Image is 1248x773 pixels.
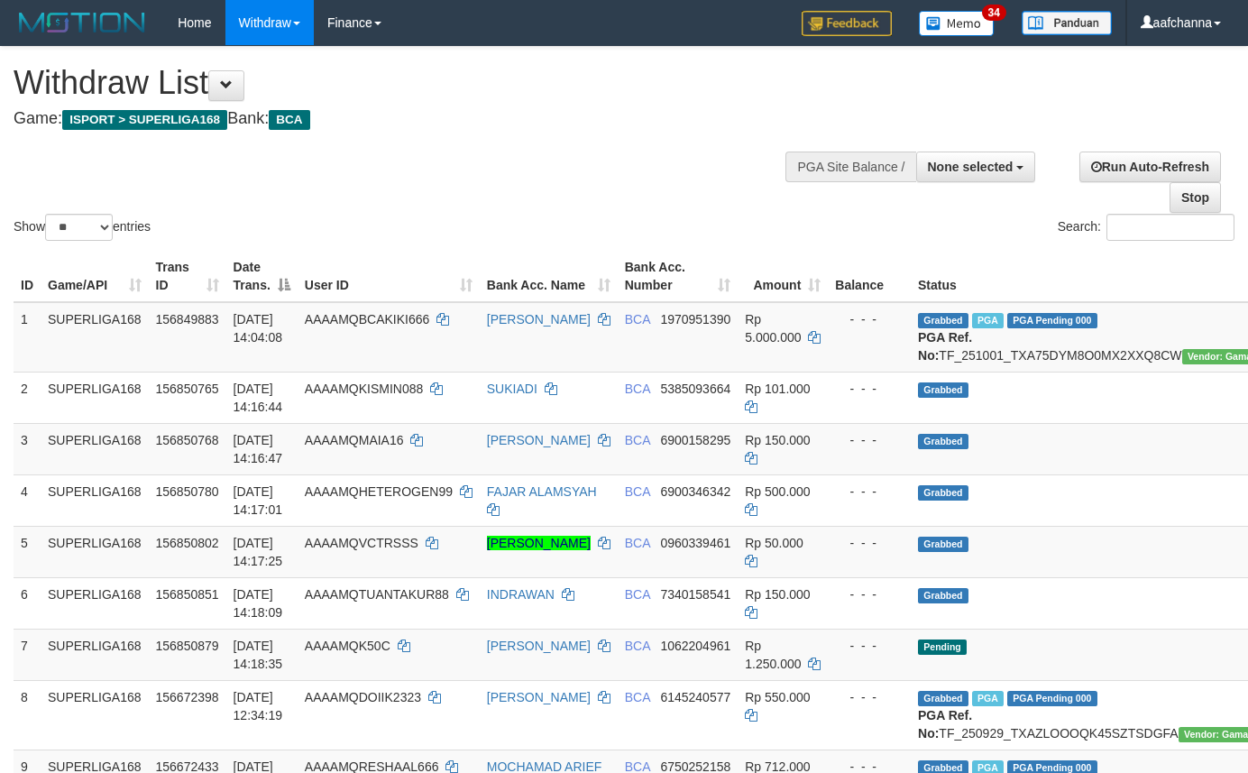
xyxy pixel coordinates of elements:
h1: Withdraw List [14,65,814,101]
th: ID [14,251,41,302]
span: Grabbed [918,434,968,449]
label: Show entries [14,214,151,241]
td: 4 [14,474,41,526]
span: Marked by aafsoycanthlai [972,691,1004,706]
span: AAAAMQVCTRSSS [305,536,418,550]
span: BCA [625,484,650,499]
img: panduan.png [1022,11,1112,35]
span: AAAAMQKISMIN088 [305,382,424,396]
span: Rp 5.000.000 [745,312,801,345]
span: Grabbed [918,588,968,603]
th: Balance [828,251,911,302]
div: - - - [835,637,904,655]
span: BCA [625,587,650,602]
span: 156850879 [156,639,219,653]
span: BCA [625,639,650,653]
div: - - - [835,688,904,706]
span: Grabbed [918,537,968,552]
span: Copy 1062204961 to clipboard [660,639,730,653]
div: - - - [835,310,904,328]
img: Button%20Memo.svg [919,11,995,36]
td: SUPERLIGA168 [41,423,149,474]
input: Search: [1106,214,1234,241]
span: Rp 101.000 [745,382,810,396]
div: - - - [835,431,904,449]
span: AAAAMQHETEROGEN99 [305,484,453,499]
div: - - - [835,483,904,501]
span: BCA [625,382,650,396]
span: 156849883 [156,312,219,327]
span: [DATE] 14:04:08 [234,312,283,345]
span: Copy 5385093664 to clipboard [660,382,730,396]
h4: Game: Bank: [14,110,814,128]
img: MOTION_logo.png [14,9,151,36]
span: AAAAMQK50C [305,639,390,653]
span: Copy 7340158541 to clipboard [660,587,730,602]
td: SUPERLIGA168 [41,474,149,526]
b: PGA Ref. No: [918,708,972,741]
a: FAJAR ALAMSYAH [487,484,597,499]
span: 156850780 [156,484,219,499]
a: INDRAWAN [487,587,555,602]
a: SUKIADI [487,382,537,396]
span: Rp 500.000 [745,484,810,499]
span: AAAAMQBCAKIKI666 [305,312,430,327]
span: [DATE] 12:34:19 [234,690,283,722]
span: Grabbed [918,691,968,706]
span: Copy 1970951390 to clipboard [660,312,730,327]
span: PGA Pending [1007,691,1097,706]
span: Grabbed [918,313,968,328]
td: SUPERLIGA168 [41,680,149,750]
div: - - - [835,585,904,603]
img: Feedback.jpg [802,11,892,36]
span: Rp 550.000 [745,690,810,704]
a: [PERSON_NAME] [487,690,591,704]
a: [PERSON_NAME] [487,312,591,327]
span: AAAAMQTUANTAKUR88 [305,587,449,602]
span: PGA Pending [1007,313,1097,328]
span: Pending [918,640,967,655]
td: 3 [14,423,41,474]
span: [DATE] 14:18:09 [234,587,283,620]
td: 5 [14,526,41,577]
span: Grabbed [918,382,968,398]
span: Rp 150.000 [745,433,810,447]
span: Rp 1.250.000 [745,639,801,671]
span: 156850765 [156,382,219,396]
th: User ID: activate to sort column ascending [298,251,480,302]
th: Bank Acc. Name: activate to sort column ascending [480,251,618,302]
th: Bank Acc. Number: activate to sort column ascending [618,251,739,302]
span: 34 [982,5,1006,21]
span: Copy 6900346342 to clipboard [660,484,730,499]
td: SUPERLIGA168 [41,629,149,680]
td: SUPERLIGA168 [41,372,149,423]
div: PGA Site Balance / [785,152,915,182]
span: Rp 150.000 [745,587,810,602]
span: BCA [625,312,650,327]
span: Copy 6900158295 to clipboard [660,433,730,447]
div: - - - [835,380,904,398]
span: Copy 0960339461 to clipboard [660,536,730,550]
th: Trans ID: activate to sort column ascending [149,251,226,302]
span: [DATE] 14:16:47 [234,433,283,465]
a: [PERSON_NAME] [487,433,591,447]
td: 1 [14,302,41,373]
a: [PERSON_NAME] [487,536,591,550]
td: 7 [14,629,41,680]
label: Search: [1058,214,1234,241]
th: Game/API: activate to sort column ascending [41,251,149,302]
button: None selected [916,152,1036,182]
th: Amount: activate to sort column ascending [738,251,828,302]
span: Copy 6145240577 to clipboard [660,690,730,704]
div: - - - [835,534,904,552]
span: 156850851 [156,587,219,602]
td: SUPERLIGA168 [41,302,149,373]
td: SUPERLIGA168 [41,577,149,629]
td: 6 [14,577,41,629]
span: BCA [269,110,309,130]
span: None selected [928,160,1014,174]
td: 8 [14,680,41,750]
select: Showentries [45,214,113,241]
span: BCA [625,536,650,550]
span: [DATE] 14:17:01 [234,484,283,517]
